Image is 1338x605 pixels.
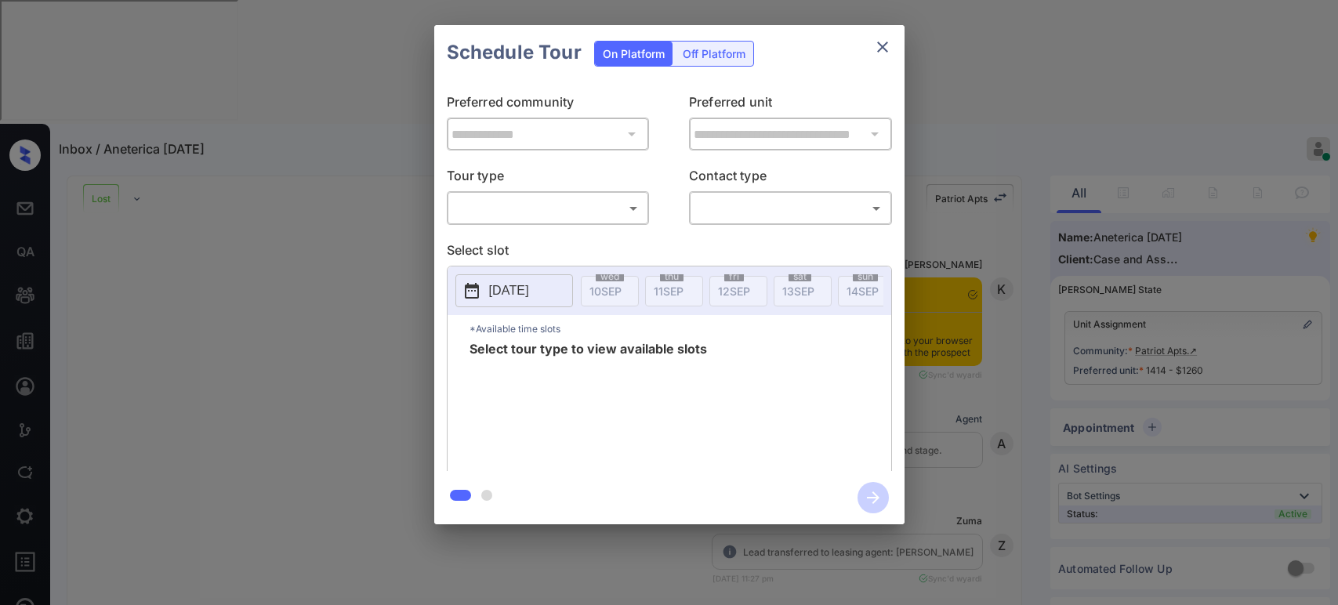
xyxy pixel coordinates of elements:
[489,281,529,300] p: [DATE]
[689,92,892,118] p: Preferred unit
[434,25,594,80] h2: Schedule Tour
[595,42,673,66] div: On Platform
[867,31,898,63] button: close
[455,274,573,307] button: [DATE]
[447,241,892,266] p: Select slot
[470,342,707,468] span: Select tour type to view available slots
[675,42,753,66] div: Off Platform
[447,166,650,191] p: Tour type
[470,315,891,342] p: *Available time slots
[689,166,892,191] p: Contact type
[447,92,650,118] p: Preferred community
